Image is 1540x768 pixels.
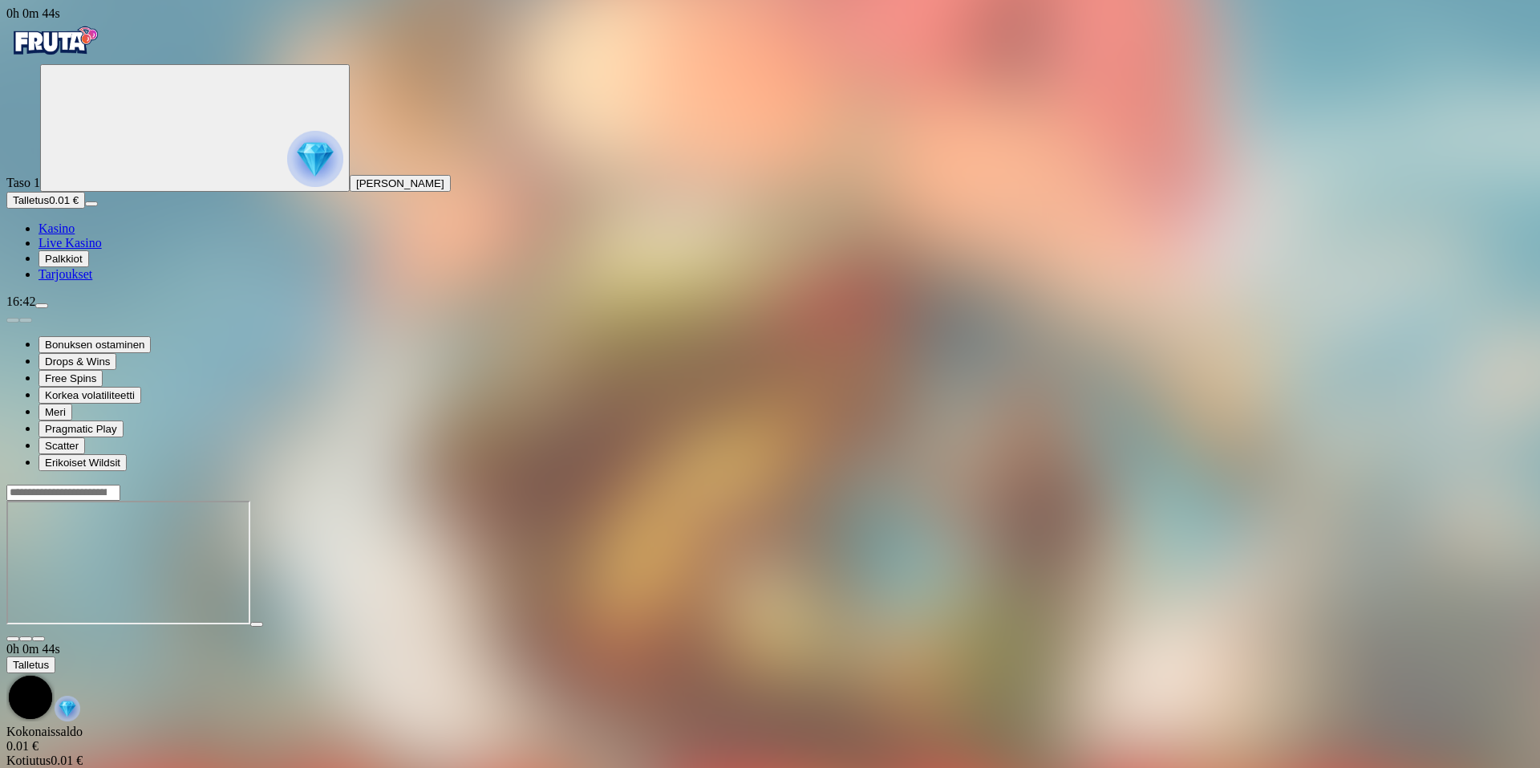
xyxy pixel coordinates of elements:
[32,636,45,641] button: fullscreen icon
[6,725,1534,754] div: Kokonaissaldo
[250,622,263,627] button: play icon
[38,336,151,353] button: Bonuksen ostaminen
[40,64,350,192] button: reward progress
[6,21,1534,282] nav: Primary
[6,192,85,209] button: Talletusplus icon0.01 €
[287,131,343,187] img: reward progress
[6,636,19,641] button: close icon
[6,221,1534,282] nav: Main menu
[49,194,79,206] span: 0.01 €
[6,176,40,189] span: Taso 1
[45,389,135,401] span: Korkea volatiliteetti
[6,485,120,501] input: Search
[6,50,103,63] a: Fruta
[6,754,51,767] span: Kotiutus
[45,339,144,351] span: Bonuksen ostaminen
[38,404,72,421] button: Meri
[6,739,1534,754] div: 0.01 €
[38,250,89,267] button: Palkkiot
[38,221,75,235] a: Kasino
[6,6,60,20] span: user session time
[356,177,444,189] span: [PERSON_NAME]
[6,295,35,308] span: 16:42
[19,636,32,641] button: chevron-down icon
[13,194,49,206] span: Talletus
[38,437,85,454] button: Scatter
[6,318,19,323] button: prev slide
[38,454,127,471] button: Erikoiset Wildsit
[6,642,60,656] span: user session time
[38,421,124,437] button: Pragmatic Play
[6,21,103,61] img: Fruta
[6,501,250,624] iframe: Big Bass Splash
[45,457,120,469] span: Erikoiset Wildsit
[38,236,102,250] a: Live Kasino
[45,440,79,452] span: Scatter
[45,253,83,265] span: Palkkiot
[6,642,1534,725] div: Game menu
[13,659,49,671] span: Talletus
[19,318,32,323] button: next slide
[38,267,92,281] a: Tarjoukset
[6,656,55,673] button: Talletus
[38,387,141,404] button: Korkea volatiliteetti
[350,175,451,192] button: [PERSON_NAME]
[38,353,116,370] button: Drops & Wins
[45,406,66,418] span: Meri
[55,696,80,721] img: reward-icon
[45,372,96,384] span: Free Spins
[45,356,110,368] span: Drops & Wins
[35,303,48,308] button: menu
[6,754,1534,768] div: 0.01 €
[85,201,98,206] button: menu
[38,370,103,387] button: Free Spins
[45,423,117,435] span: Pragmatic Play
